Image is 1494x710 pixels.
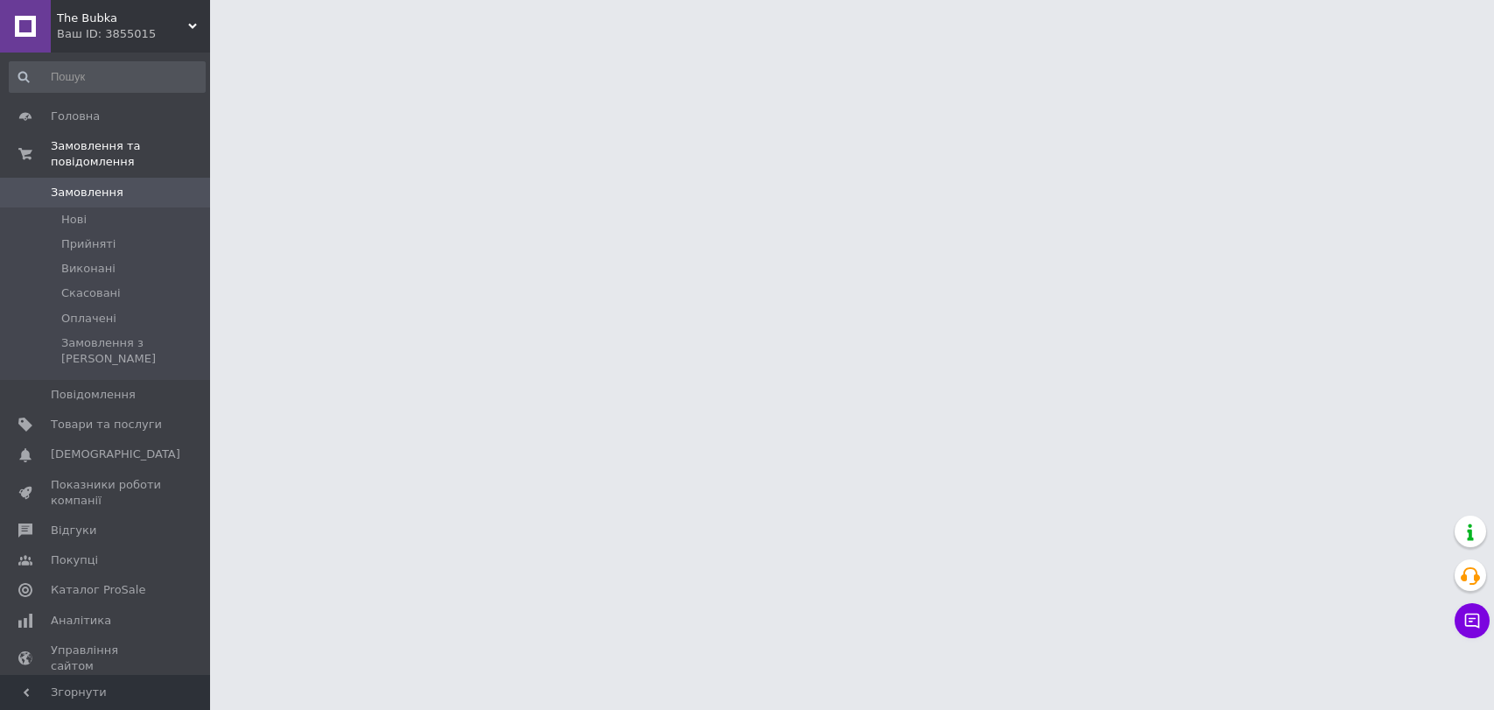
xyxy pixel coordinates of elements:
span: Нові [61,212,87,228]
span: Скасовані [61,285,121,301]
span: Головна [51,109,100,124]
span: Управління сайтом [51,643,162,674]
button: Чат з покупцем [1455,603,1490,638]
span: Оплачені [61,311,116,327]
span: Замовлення з [PERSON_NAME] [61,335,204,367]
span: Замовлення та повідомлення [51,138,210,170]
span: Виконані [61,261,116,277]
span: The Bubka [57,11,188,26]
span: Повідомлення [51,387,136,403]
span: Показники роботи компанії [51,477,162,509]
div: Ваш ID: 3855015 [57,26,210,42]
span: Замовлення [51,185,123,200]
span: Покупці [51,552,98,568]
span: Аналітика [51,613,111,629]
span: Відгуки [51,523,96,538]
input: Пошук [9,61,206,93]
span: [DEMOGRAPHIC_DATA] [51,446,180,462]
span: Прийняті [61,236,116,252]
span: Каталог ProSale [51,582,145,598]
span: Товари та послуги [51,417,162,432]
